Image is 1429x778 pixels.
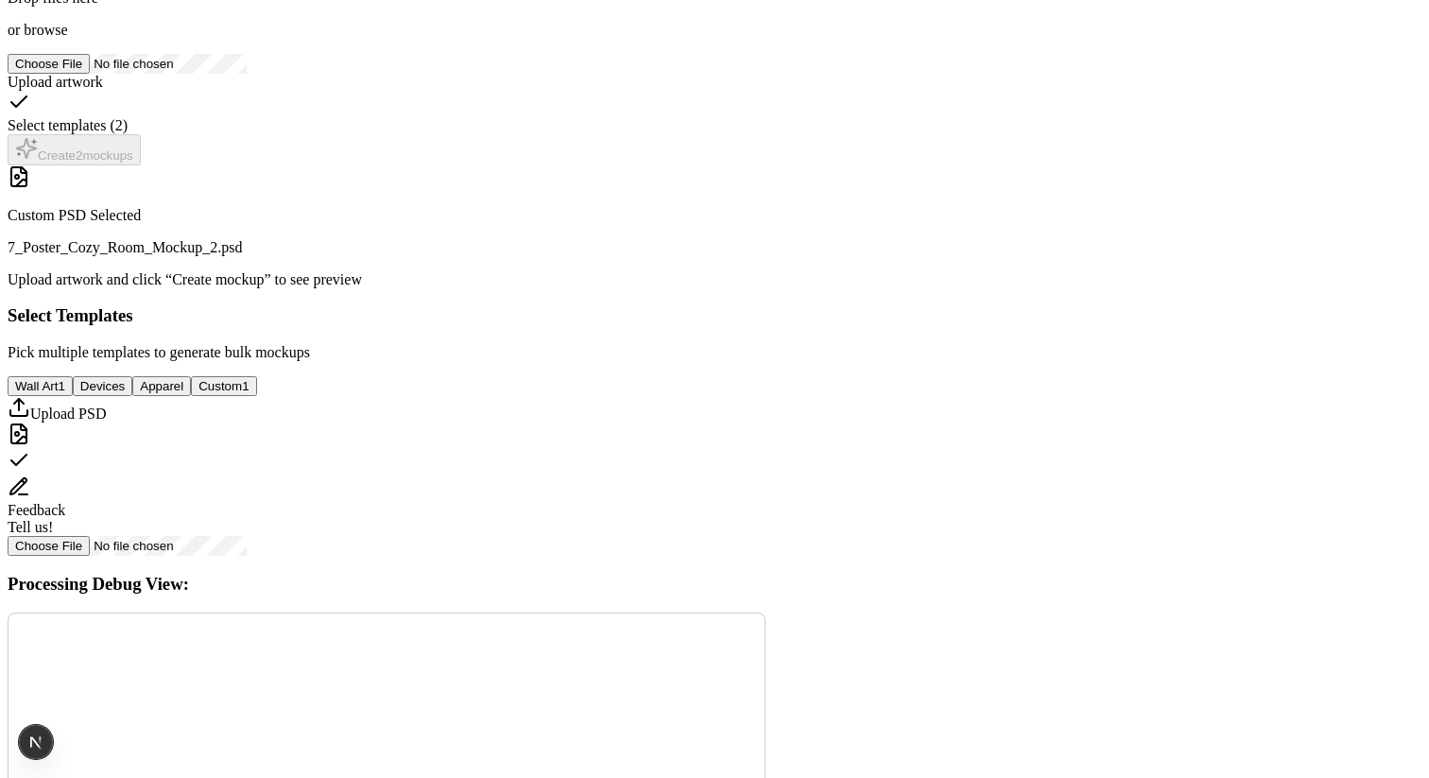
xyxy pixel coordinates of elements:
[15,137,133,163] div: Create 2 mockup s
[8,396,1421,423] div: Upload custom PSD template
[8,376,73,396] button: Wall Art1
[73,376,132,396] button: Devices
[8,271,1421,288] p: Upload artwork and click “Create mockup” to see preview
[8,475,1421,536] div: Send feedback
[8,74,103,90] span: Upload artwork
[8,207,1421,224] p: Custom PSD Selected
[24,22,67,38] span: browse
[8,344,1421,361] p: Pick multiple templates to generate bulk mockups
[8,519,1421,536] div: Tell us!
[58,379,64,393] span: 1
[191,376,256,396] button: Custom1
[30,406,106,422] span: Upload PSD
[8,423,1421,475] div: Select template 7_Poster_Cozy_Room_Mockup_2.psd
[8,574,1421,595] h3: Processing Debug View:
[132,376,191,396] button: Apparel
[8,134,141,165] button: Create2mockups
[242,379,249,393] span: 1
[8,239,1421,256] p: 7_Poster_Cozy_Room_Mockup_2.psd
[8,502,1421,519] div: Feedback
[8,117,128,133] span: Select templates ( 2 )
[8,305,1421,326] h3: Select Templates
[8,22,1421,39] p: or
